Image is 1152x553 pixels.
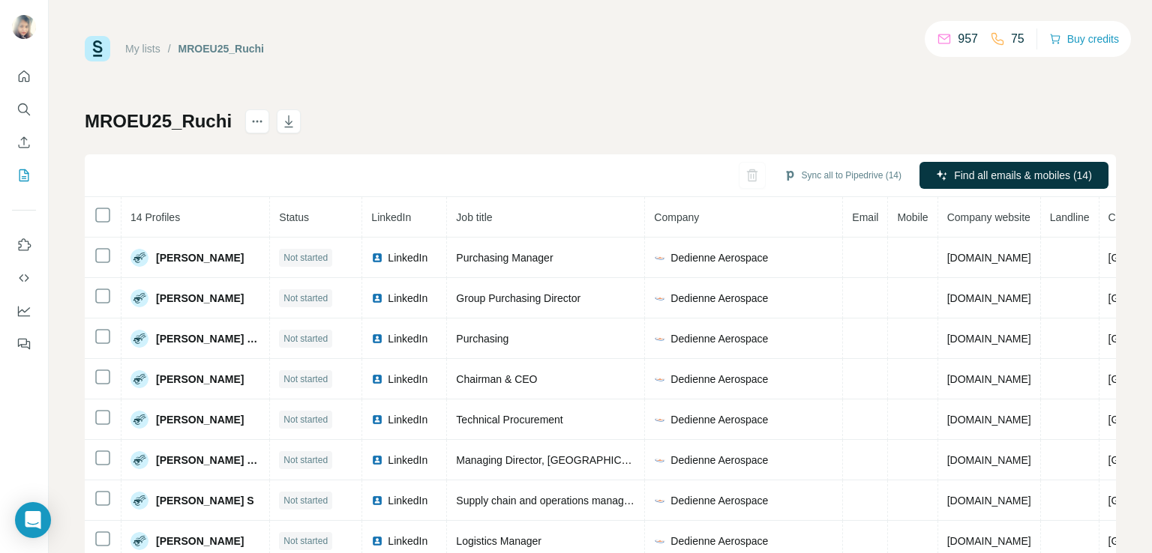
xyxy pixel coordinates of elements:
span: Dedienne Aerospace [670,534,768,549]
img: company-logo [654,454,666,466]
span: Not started [283,251,328,265]
span: [PERSON_NAME] See [156,453,260,468]
span: LinkedIn [388,412,427,427]
button: Use Surfe on LinkedIn [12,232,36,259]
span: Dedienne Aerospace [670,331,768,346]
h1: MROEU25_Ruchi [85,109,232,133]
span: Purchasing Manager [456,252,553,264]
p: 75 [1011,30,1024,48]
span: LinkedIn [388,493,427,508]
button: My lists [12,162,36,189]
span: [PERSON_NAME] [156,372,244,387]
span: [DOMAIN_NAME] [947,333,1031,345]
span: [DOMAIN_NAME] [947,252,1031,264]
button: Use Surfe API [12,265,36,291]
div: MROEU25_Ruchi [178,41,264,56]
span: Not started [283,332,328,345]
img: company-logo [654,252,666,264]
button: Search [12,96,36,123]
li: / [168,41,171,56]
img: LinkedIn logo [371,495,383,507]
span: Job title [456,211,492,223]
span: [PERSON_NAME] S [156,493,254,508]
img: Avatar [130,330,148,348]
img: LinkedIn logo [371,252,383,264]
span: Mobile [897,211,928,223]
span: [DOMAIN_NAME] [947,495,1031,507]
span: [PERSON_NAME] [156,412,244,427]
span: [DOMAIN_NAME] [947,373,1031,385]
span: LinkedIn [388,291,427,306]
span: [PERSON_NAME] [156,250,244,265]
span: Managing Director, [GEOGRAPHIC_DATA] [456,454,656,466]
span: LinkedIn [388,372,427,387]
span: Supply chain and operations manager - [GEOGRAPHIC_DATA] [456,495,751,507]
span: [PERSON_NAME] [156,291,244,306]
span: LinkedIn [388,250,427,265]
img: company-logo [654,292,666,304]
span: Dedienne Aerospace [670,250,768,265]
button: Dashboard [12,297,36,324]
span: Find all emails & mobiles (14) [954,168,1092,183]
span: Dedienne Aerospace [670,372,768,387]
button: Buy credits [1049,28,1119,49]
span: [PERSON_NAME] 孙剑波 [156,331,260,346]
img: company-logo [654,495,666,507]
a: My lists [125,43,160,55]
img: Avatar [130,532,148,550]
img: LinkedIn logo [371,454,383,466]
img: Avatar [130,451,148,469]
span: Dedienne Aerospace [670,493,768,508]
span: [DOMAIN_NAME] [947,292,1031,304]
span: Group Purchasing Director [456,292,580,304]
span: Dedienne Aerospace [670,291,768,306]
div: Open Intercom Messenger [15,502,51,538]
span: Purchasing [456,333,508,345]
span: [DOMAIN_NAME] [947,454,1031,466]
img: Avatar [130,249,148,267]
span: Not started [283,291,328,305]
img: company-logo [654,373,666,385]
button: Feedback [12,330,36,357]
img: company-logo [654,333,666,345]
button: actions [245,109,269,133]
span: Technical Procurement [456,414,562,426]
button: Find all emails & mobiles (14) [919,162,1108,189]
img: Avatar [130,411,148,429]
span: Company website [947,211,1030,223]
span: LinkedIn [388,331,427,346]
img: company-logo [654,535,666,547]
img: Avatar [130,492,148,510]
span: Country [1108,211,1145,223]
p: 957 [958,30,978,48]
span: Not started [283,413,328,426]
span: Not started [283,494,328,507]
img: LinkedIn logo [371,333,383,345]
span: LinkedIn [388,534,427,549]
img: LinkedIn logo [371,292,383,304]
span: Not started [283,453,328,467]
span: Dedienne Aerospace [670,453,768,468]
span: Email [852,211,878,223]
button: Quick start [12,63,36,90]
img: Avatar [130,370,148,388]
span: [DOMAIN_NAME] [947,414,1031,426]
span: LinkedIn [388,453,427,468]
span: Status [279,211,309,223]
span: [DOMAIN_NAME] [947,535,1031,547]
span: LinkedIn [371,211,411,223]
img: LinkedIn logo [371,373,383,385]
span: Landline [1050,211,1090,223]
img: Avatar [12,15,36,39]
img: LinkedIn logo [371,535,383,547]
img: company-logo [654,414,666,426]
img: LinkedIn logo [371,414,383,426]
img: Surfe Logo [85,36,110,61]
span: 14 Profiles [130,211,180,223]
span: Logistics Manager [456,535,541,547]
span: Chairman & CEO [456,373,537,385]
button: Enrich CSV [12,129,36,156]
img: Avatar [130,289,148,307]
span: Company [654,211,699,223]
span: Dedienne Aerospace [670,412,768,427]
